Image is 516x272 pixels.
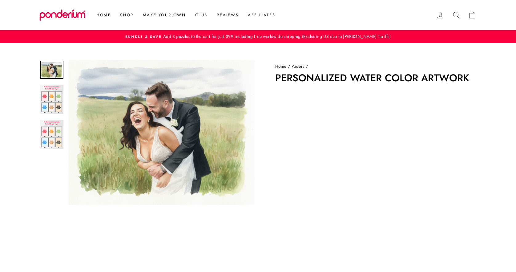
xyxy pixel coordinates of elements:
a: Reviews [212,10,243,21]
a: Make Your Own [138,10,191,21]
h1: Personalized Water Color Artwork [275,73,477,83]
ul: Primary [89,10,280,21]
span: Add 3 puzzles to the cart for just $99 including free worldwide shipping (Excluding US due to [PE... [162,33,391,39]
img: Ponderium [39,9,86,21]
img: Personalized Water Color Artwork [40,85,63,114]
span: / [306,63,308,69]
a: Affiliates [243,10,280,21]
a: Club [191,10,212,21]
nav: breadcrumbs [275,63,477,70]
a: Bundle & SaveAdd 3 puzzles to the cart for just $99 including free worldwide shipping (Excluding ... [41,33,475,40]
a: Shop [115,10,138,21]
a: Posters [292,63,304,69]
a: Home [92,10,115,21]
img: Personalized Water Color Artwork [40,120,63,149]
span: Bundle & Save [125,34,162,39]
a: Home [275,63,287,69]
span: / [288,63,290,69]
